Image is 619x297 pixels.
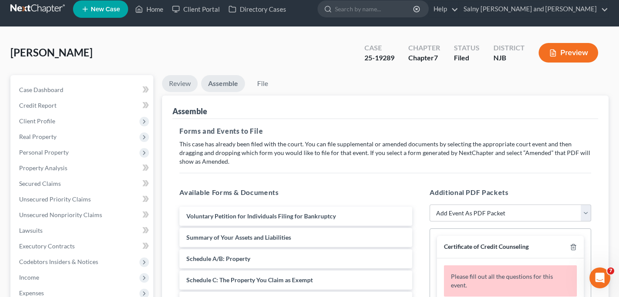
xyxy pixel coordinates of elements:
span: Summary of Your Assets and Liabilities [186,234,291,241]
span: Certificate of Credit Counseling [444,243,529,250]
span: 7 [434,53,438,62]
a: Review [162,75,198,92]
a: Client Portal [168,1,224,17]
button: Emoji picker [13,231,20,238]
span: Schedule C: The Property You Claim as Exempt [186,276,313,284]
p: This case has already been filed with the court. You can file supplemental or amended documents b... [179,140,591,166]
span: Unsecured Nonpriority Claims [19,211,102,218]
span: Real Property [19,133,56,140]
div: Filed [454,53,480,63]
img: Profile image for Katie [25,5,39,19]
a: Salny [PERSON_NAME] and [PERSON_NAME] [459,1,608,17]
b: 🚨ATTN: [GEOGRAPHIC_DATA] of [US_STATE] [14,74,124,89]
a: Credit Report [12,98,153,113]
input: Search by name... [335,1,414,17]
span: Executory Contracts [19,242,75,250]
a: Executory Contracts [12,238,153,254]
button: Upload attachment [41,230,48,237]
div: NJB [493,53,525,63]
button: go back [6,3,22,20]
div: Status [454,43,480,53]
span: Client Profile [19,117,55,125]
span: Personal Property [19,148,69,156]
div: 25-19289 [364,53,394,63]
a: Help [429,1,458,17]
div: Katie says… [7,68,167,178]
span: New Case [91,6,120,13]
a: Unsecured Priority Claims [12,191,153,207]
button: Gif picker [27,230,34,237]
span: Unsecured Priority Claims [19,195,91,203]
h5: Additional PDF Packets [430,187,591,198]
a: File [248,75,276,92]
div: District [493,43,525,53]
div: Case [364,43,394,53]
span: Please fill out all the questions for this event. [451,273,553,289]
span: Expenses [19,289,44,297]
p: Active 1h ago [42,11,81,20]
span: Property Analysis [19,164,67,172]
a: Home [131,1,168,17]
a: Case Dashboard [12,82,153,98]
div: Close [152,3,168,19]
span: Credit Report [19,102,56,109]
a: Lawsuits [12,223,153,238]
button: Start recording [55,230,62,237]
h5: Available Forms & Documents [179,187,412,198]
div: [PERSON_NAME] • 3h ago [14,161,82,166]
div: Assemble [172,106,207,116]
div: Chapter [408,53,440,63]
a: Property Analysis [12,160,153,176]
div: The court has added a new Credit Counseling Field that we need to update upon filing. Please remo... [14,95,136,154]
span: Codebtors Insiders & Notices [19,258,98,265]
a: Assemble [201,75,245,92]
iframe: Intercom live chat [589,267,610,288]
div: Chapter [408,43,440,53]
textarea: Message… [7,212,166,227]
a: Directory Cases [224,1,291,17]
h5: Forms and Events to File [179,126,591,136]
span: Case Dashboard [19,86,63,93]
a: Unsecured Nonpriority Claims [12,207,153,223]
button: Home [136,3,152,20]
h1: [PERSON_NAME] [42,4,99,11]
button: Preview [539,43,598,63]
span: Secured Claims [19,180,61,187]
span: 7 [607,267,614,274]
button: Send a message… [149,227,163,241]
div: 🚨ATTN: [GEOGRAPHIC_DATA] of [US_STATE]The court has added a new Credit Counseling Field that we n... [7,68,142,159]
span: Schedule A/B: Property [186,255,250,262]
span: Voluntary Petition for Individuals Filing for Bankruptcy [186,212,336,220]
span: Income [19,274,39,281]
a: Secured Claims [12,176,153,191]
span: Lawsuits [19,227,43,234]
span: [PERSON_NAME] [10,46,93,59]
